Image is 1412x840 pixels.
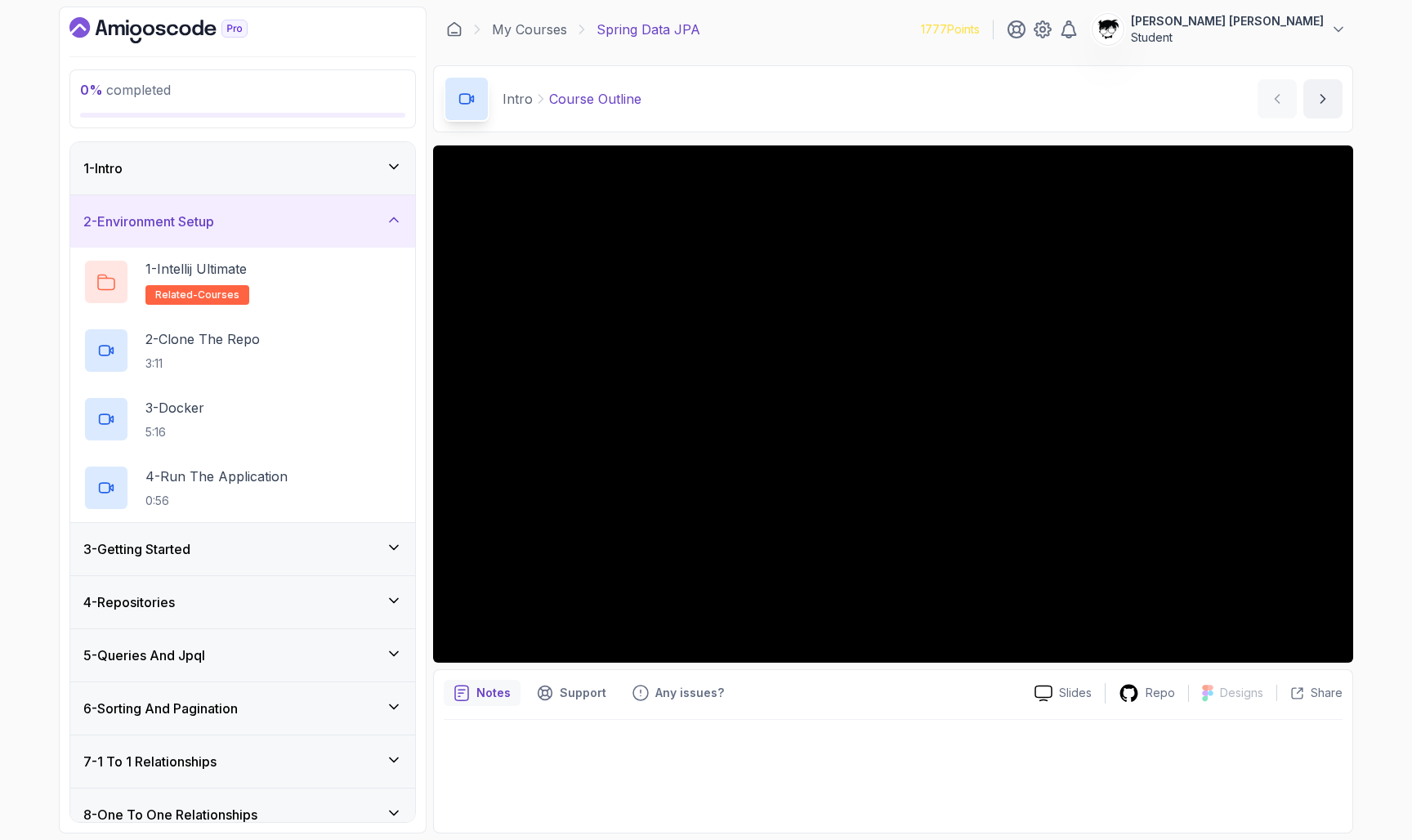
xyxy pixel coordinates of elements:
[155,288,239,302] span: related-courses
[83,159,123,178] h3: 1 - Intro
[1106,683,1188,704] a: Repo
[655,685,724,701] p: Any issues?
[70,142,415,194] button: 1-Intro
[70,629,415,681] button: 5-Queries And Jpql
[70,523,415,575] button: 3-Getting Started
[446,21,462,38] a: Dashboard
[70,576,415,628] button: 4-Repositories
[476,685,511,701] p: Notes
[433,145,1353,663] iframe: 1 - Course Outline
[83,465,402,511] button: 4-Run The Application0:56
[83,805,257,824] h3: 8 - One To One Relationships
[623,680,734,706] button: Feedback button
[560,685,606,701] p: Support
[1131,13,1324,29] p: [PERSON_NAME] [PERSON_NAME]
[145,493,288,509] p: 0:56
[83,699,238,718] h3: 6 - Sorting And Pagination
[145,259,247,279] p: 1 - Intellij Ultimate
[527,680,616,706] button: Support button
[145,398,204,418] p: 3 - Docker
[1311,685,1343,701] p: Share
[145,329,260,349] p: 2 - Clone The Repo
[1093,14,1124,45] img: user profile image
[1092,13,1347,46] button: user profile image[PERSON_NAME] [PERSON_NAME]Student
[1146,685,1175,701] p: Repo
[80,82,171,98] span: completed
[1276,685,1343,701] button: Share
[70,195,415,248] button: 2-Environment Setup
[83,212,214,231] h3: 2 - Environment Setup
[444,680,521,706] button: notes button
[1059,685,1092,701] p: Slides
[1131,29,1324,46] p: Student
[80,82,103,98] span: 0 %
[83,539,190,559] h3: 3 - Getting Started
[83,592,175,612] h3: 4 - Repositories
[83,259,402,305] button: 1-Intellij Ultimaterelated-courses
[549,89,641,109] p: Course Outline
[70,735,415,788] button: 7-1 To 1 Relationships
[69,17,285,43] a: Dashboard
[1021,685,1105,702] a: Slides
[70,682,415,735] button: 6-Sorting And Pagination
[1220,685,1263,701] p: Designs
[1303,79,1343,118] button: next content
[145,424,204,440] p: 5:16
[1258,79,1297,118] button: previous content
[597,20,700,39] p: Spring Data JPA
[83,646,205,665] h3: 5 - Queries And Jpql
[492,20,567,39] a: My Courses
[921,21,980,38] p: 1777 Points
[145,355,260,372] p: 3:11
[83,328,402,373] button: 2-Clone The Repo3:11
[145,467,288,486] p: 4 - Run The Application
[83,396,402,442] button: 3-Docker5:16
[503,89,533,109] p: Intro
[83,752,217,771] h3: 7 - 1 To 1 Relationships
